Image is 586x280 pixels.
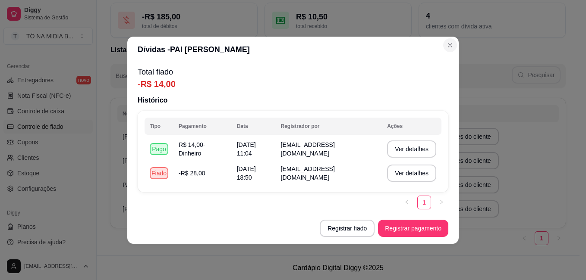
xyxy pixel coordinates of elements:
[237,141,256,157] span: [DATE] 11:04
[150,143,168,155] div: Pago
[173,137,232,161] td: R$ 14,00 - Dinheiro
[320,220,375,237] button: Registrar fiado
[400,196,414,209] button: left
[387,165,436,182] button: Ver detalhes
[382,118,441,135] th: Ações
[281,141,335,157] span: [EMAIL_ADDRESS][DOMAIN_NAME]
[145,118,173,135] th: Tipo
[387,140,436,158] button: Ver detalhes
[150,167,168,179] div: Fiado
[435,196,448,209] button: right
[435,196,448,209] li: Next Page
[417,196,431,209] li: 1
[127,37,459,62] header: Dívidas - PAI [PERSON_NAME]
[173,161,232,185] td: -R$ 28,00
[404,199,410,205] span: left
[232,118,276,135] th: Data
[418,196,431,209] a: 1
[439,199,444,205] span: right
[173,118,232,135] th: Pagamento
[281,165,335,181] span: [EMAIL_ADDRESS][DOMAIN_NAME]
[138,95,448,106] p: Histórico
[400,196,414,209] li: Previous Page
[138,66,448,78] p: Total fiado
[443,38,457,52] button: Close
[138,78,448,90] p: -R$ 14,00
[276,118,382,135] th: Registrador por
[237,165,256,181] span: [DATE] 18:50
[378,220,448,237] button: Registrar pagamento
